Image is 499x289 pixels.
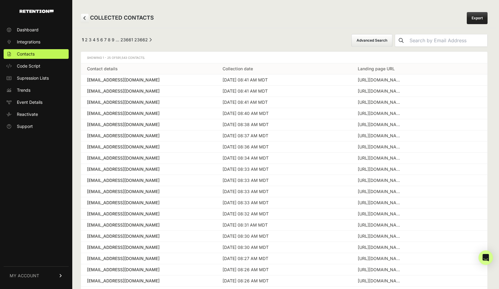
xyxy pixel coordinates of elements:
[358,155,403,161] div: https://www.scottevest.com/web-pixels@295d1af5w25c8f3dapfac4726bm0f666113/
[17,123,33,129] span: Support
[4,85,69,95] a: Trends
[4,61,69,71] a: Code Script
[87,122,211,128] a: [EMAIL_ADDRESS][DOMAIN_NAME]
[87,110,211,116] a: [EMAIL_ADDRESS][DOMAIN_NAME]
[87,267,211,273] a: [EMAIL_ADDRESS][DOMAIN_NAME]
[17,75,49,81] span: Supression Lists
[358,133,403,139] div: https://www.scottevest.com/web-pixels@295d1af5w25c8f3dapfac4726bm0f666113/pages/best-travel-vest?...
[87,144,211,150] a: [EMAIL_ADDRESS][DOMAIN_NAME]
[223,66,253,71] a: Collection date
[87,155,211,161] div: [EMAIL_ADDRESS][DOMAIN_NAME]
[217,175,352,186] td: [DATE] 08:33 AM MDT
[4,97,69,107] a: Event Details
[104,37,107,42] a: Page 7
[17,51,35,57] span: Contacts
[358,122,403,128] div: https://www.scottevest.com/web-pixels@295d1af5w25c8f3dapfac4726bm0f666113/collections/lastsale202...
[87,189,211,195] div: [EMAIL_ADDRESS][DOMAIN_NAME]
[4,110,69,119] a: Reactivate
[479,250,493,265] div: Open Intercom Messenger
[358,189,403,195] div: https://www.scottevest.com/web-pixels@295d1af5w25c8f3dapfac4726bm0f666113/collections/lastsale202...
[4,37,69,47] a: Integrations
[358,211,403,217] div: https://www.scottevest.com/web-pixels@295d1af5w25c8f3dapfac4726bm0f666113/collections/vests?utm_s...
[17,27,39,33] span: Dashboard
[100,37,103,42] a: Page 6
[358,77,403,83] div: https://www.scottevest.com/web-pixels@295d1af5w25c8f3dapfac4726bm0f666113/
[89,37,92,42] a: Page 3
[217,141,352,153] td: [DATE] 08:36 AM MDT
[217,275,352,287] td: [DATE] 08:26 AM MDT
[87,177,211,183] a: [EMAIL_ADDRESS][DOMAIN_NAME]
[217,253,352,264] td: [DATE] 08:27 AM MDT
[358,166,403,172] div: https://www.scottevest.com/web-pixels@295d1af5w25c8f3dapfac4726bm0f666113/collections/lastsale202...
[217,231,352,242] td: [DATE] 08:30 AM MDT
[358,110,403,116] div: https://www.scottevest.com/web-pixels@295d1af5w25c8f3dapfac4726bm0f666113/collections/lastsale202...
[93,37,95,42] a: Page 4
[87,233,211,239] a: [EMAIL_ADDRESS][DOMAIN_NAME]
[116,56,145,59] span: 591,543 Contacts.
[358,256,403,262] div: https://www.scottevest.com/web-pixels@295d1af5w25c8f3dapfac4726bm0f666113/collections/lastsale202...
[87,77,211,83] a: [EMAIL_ADDRESS][DOMAIN_NAME]
[217,264,352,275] td: [DATE] 08:26 AM MDT
[17,87,30,93] span: Trends
[217,130,352,141] td: [DATE] 08:37 AM MDT
[87,278,211,284] a: [EMAIL_ADDRESS][DOMAIN_NAME]
[10,273,39,279] span: MY ACCOUNT
[87,133,211,139] a: [EMAIL_ADDRESS][DOMAIN_NAME]
[81,14,154,23] h2: COLLECTED CONTACTS
[87,222,211,228] a: [EMAIL_ADDRESS][DOMAIN_NAME]
[87,88,211,94] a: [EMAIL_ADDRESS][DOMAIN_NAME]
[217,220,352,231] td: [DATE] 08:31 AM MDT
[358,278,403,284] div: https://www.scottevest.com/web-pixels@295d1af5w25c8f3dapfac4726bm0f666113/?utm_source=facebook&ut...
[97,37,99,42] a: Page 5
[87,99,211,105] a: [EMAIL_ADDRESS][DOMAIN_NAME]
[4,25,69,35] a: Dashboard
[82,37,84,42] em: Page 1
[217,119,352,130] td: [DATE] 08:38 AM MDT
[358,144,403,150] div: https://www.scottevest.com/web-pixels@295d1af5w25c8f3dapfac4726bm0f666113/collections/jackets?utm...
[87,56,145,59] span: Showing 1 - 25 of
[217,186,352,197] td: [DATE] 08:33 AM MDT
[20,10,54,13] img: Retention.com
[217,208,352,220] td: [DATE] 08:32 AM MDT
[358,233,403,239] div: https://www.scottevest.com/web-pixels@295d1af5w25c8f3dapfac4726bm0f666113/?source=aw&sv1=affiliat...
[17,63,40,69] span: Code Script
[4,122,69,131] a: Support
[87,166,211,172] a: [EMAIL_ADDRESS][DOMAIN_NAME]
[85,37,88,42] a: Page 2
[87,211,211,217] a: [EMAIL_ADDRESS][DOMAIN_NAME]
[120,37,133,42] a: Page 23661
[351,34,392,47] button: Advanced Search
[87,256,211,262] a: [EMAIL_ADDRESS][DOMAIN_NAME]
[217,242,352,253] td: [DATE] 08:30 AM MDT
[407,34,487,46] input: Search by Email Address
[17,99,42,105] span: Event Details
[358,88,403,94] div: https://www.scottevest.com/web-pixels@295d1af5w25c8f3dapfac4726bm0f666113/
[358,99,403,105] div: https://www.scottevest.com/web-pixels@295d1af5w25c8f3dapfac4726bm0f666113/?utm_source=facebook&ut...
[217,86,352,97] td: [DATE] 08:41 AM MDT
[108,37,111,42] a: Page 8
[467,12,488,24] a: Export
[87,66,118,71] a: Contact details
[4,266,69,285] a: MY ACCOUNT
[358,177,403,183] div: https://www.scottevest.com/web-pixels@295d1af5w25c8f3dapfac4726bm0f666113/products/best-travel-ve...
[87,244,211,250] a: [EMAIL_ADDRESS][DOMAIN_NAME]
[4,73,69,83] a: Supression Lists
[17,39,40,45] span: Integrations
[17,111,38,117] span: Reactivate
[217,153,352,164] td: [DATE] 08:34 AM MDT
[358,267,403,273] div: https://www.scottevest.com/web-pixels@295d1af5w25c8f3dapfac4726bm0f666113/?utm_source=facebook&ut...
[358,222,403,228] div: https://www.scottevest.com/web-pixels@295d1af5w25c8f3dapfac4726bm0f666113/collections/lastsale202...
[217,197,352,208] td: [DATE] 08:33 AM MDT
[217,164,352,175] td: [DATE] 08:33 AM MDT
[217,75,352,86] td: [DATE] 08:41 AM MDT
